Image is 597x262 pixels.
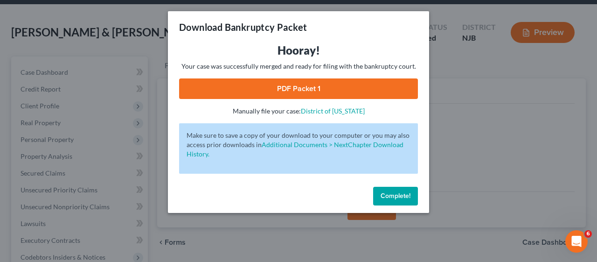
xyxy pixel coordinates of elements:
a: PDF Packet 1 [179,78,418,99]
p: Your case was successfully merged and ready for filing with the bankruptcy court. [179,62,418,71]
span: Complete! [381,192,410,200]
button: Complete! [373,187,418,205]
span: 6 [584,230,592,238]
a: District of [US_STATE] [301,107,365,115]
a: Additional Documents > NextChapter Download History. [187,141,403,158]
h3: Hooray! [179,43,418,58]
p: Make sure to save a copy of your download to your computer or you may also access prior downloads in [187,131,410,159]
h3: Download Bankruptcy Packet [179,21,307,34]
p: Manually file your case: [179,106,418,116]
iframe: Intercom live chat [565,230,588,253]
